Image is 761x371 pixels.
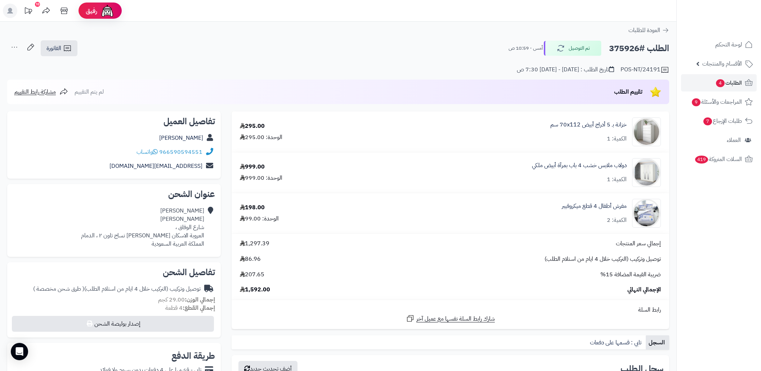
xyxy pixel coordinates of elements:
[607,175,627,184] div: الكمية: 1
[632,117,661,146] img: 1747726680-1724661648237-1702540482953-8486464545656-90x90.jpg
[86,6,97,15] span: رفيق
[715,40,742,50] span: لوحة التحكم
[609,41,669,56] h2: الطلب #375926
[100,4,115,18] img: ai-face.png
[692,98,700,106] span: 9
[681,131,757,149] a: العملاء
[109,162,202,170] a: [EMAIL_ADDRESS][DOMAIN_NAME]
[712,20,754,35] img: logo-2.png
[240,286,270,294] span: 1,592.00
[46,44,61,53] span: الفاتورة
[607,216,627,224] div: الكمية: 2
[600,271,661,279] span: ضريبة القيمة المضافة 15%
[11,343,28,360] div: Open Intercom Messenger
[646,335,669,350] a: السجل
[681,93,757,111] a: المراجعات والأسئلة9
[240,255,261,263] span: 86.96
[509,45,543,52] small: أمس - 10:59 ص
[416,315,495,323] span: شارك رابط السلة نفسها مع عميل آخر
[75,88,104,96] span: لم يتم التقييم
[81,207,204,248] div: [PERSON_NAME] [PERSON_NAME] شارع الوفاق ، العروبة الاسكان [PERSON_NAME] نساج تاون ٢ ، الدمام المم...
[695,156,708,164] span: 419
[14,88,68,96] a: مشاركة رابط التقييم
[616,240,661,248] span: إجمالي سعر المنتجات
[35,2,40,7] div: 10
[562,202,627,210] a: مفرش أطفال 4 قطع ميكروفيبر
[607,135,627,143] div: الكمية: 1
[614,88,643,96] span: تقييم الطلب
[13,190,215,198] h2: عنوان الشحن
[12,316,214,332] button: إصدار بوليصة الشحن
[159,148,202,156] a: 966590594551
[234,306,666,314] div: رابط السلة
[703,116,742,126] span: طلبات الإرجاع
[628,26,669,35] a: العودة للطلبات
[681,36,757,53] a: لوحة التحكم
[702,59,742,69] span: الأقسام والمنتجات
[240,204,265,212] div: 198.00
[587,335,646,350] a: تابي : قسمها على دفعات
[632,199,661,228] img: 1736335210-110203010071-90x90.jpg
[14,88,56,96] span: مشاركة رابط التقييم
[632,158,661,187] img: 1733065084-1-90x90.jpg
[240,163,265,171] div: 999.00
[532,161,627,170] a: دولاب ملابس خشب 4 باب بمرآة أبيض ملكي
[158,295,215,304] small: 29.00 كجم
[41,40,77,56] a: الفاتورة
[240,215,279,223] div: الوحدة: 99.00
[715,78,742,88] span: الطلبات
[727,135,741,145] span: العملاء
[691,97,742,107] span: المراجعات والأسئلة
[171,352,215,360] h2: طريقة الدفع
[406,314,495,323] a: شارك رابط السلة نفسها مع عميل آخر
[136,148,158,156] a: واتساب
[33,285,201,293] div: توصيل وتركيب (التركيب خلال 4 ايام من استلام الطلب)
[159,134,203,142] a: [PERSON_NAME]
[544,41,601,56] button: تم التوصيل
[240,122,265,130] div: 295.00
[13,117,215,126] h2: تفاصيل العميل
[19,4,37,20] a: تحديثات المنصة
[545,255,661,263] span: توصيل وتركيب (التركيب خلال 4 ايام من استلام الطلب)
[185,295,215,304] strong: إجمالي الوزن:
[681,112,757,130] a: طلبات الإرجاع7
[716,79,725,87] span: 4
[627,286,661,294] span: الإجمالي النهائي
[240,133,282,142] div: الوحدة: 295.00
[550,121,627,129] a: خزانة بـ 5 أدراج أبيض ‎70x112 سم‏
[33,285,84,293] span: ( طرق شحن مخصصة )
[681,151,757,168] a: السلات المتروكة419
[628,26,660,35] span: العودة للطلبات
[240,174,282,182] div: الوحدة: 999.00
[13,268,215,277] h2: تفاصيل الشحن
[183,304,215,312] strong: إجمالي القطع:
[517,66,614,74] div: تاريخ الطلب : [DATE] - [DATE] 7:30 ص
[621,66,669,74] div: POS-NT/24191
[240,240,269,248] span: 1,297.39
[703,117,712,125] span: 7
[165,304,215,312] small: 4 قطعة
[240,271,264,279] span: 207.65
[681,74,757,91] a: الطلبات4
[694,154,742,164] span: السلات المتروكة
